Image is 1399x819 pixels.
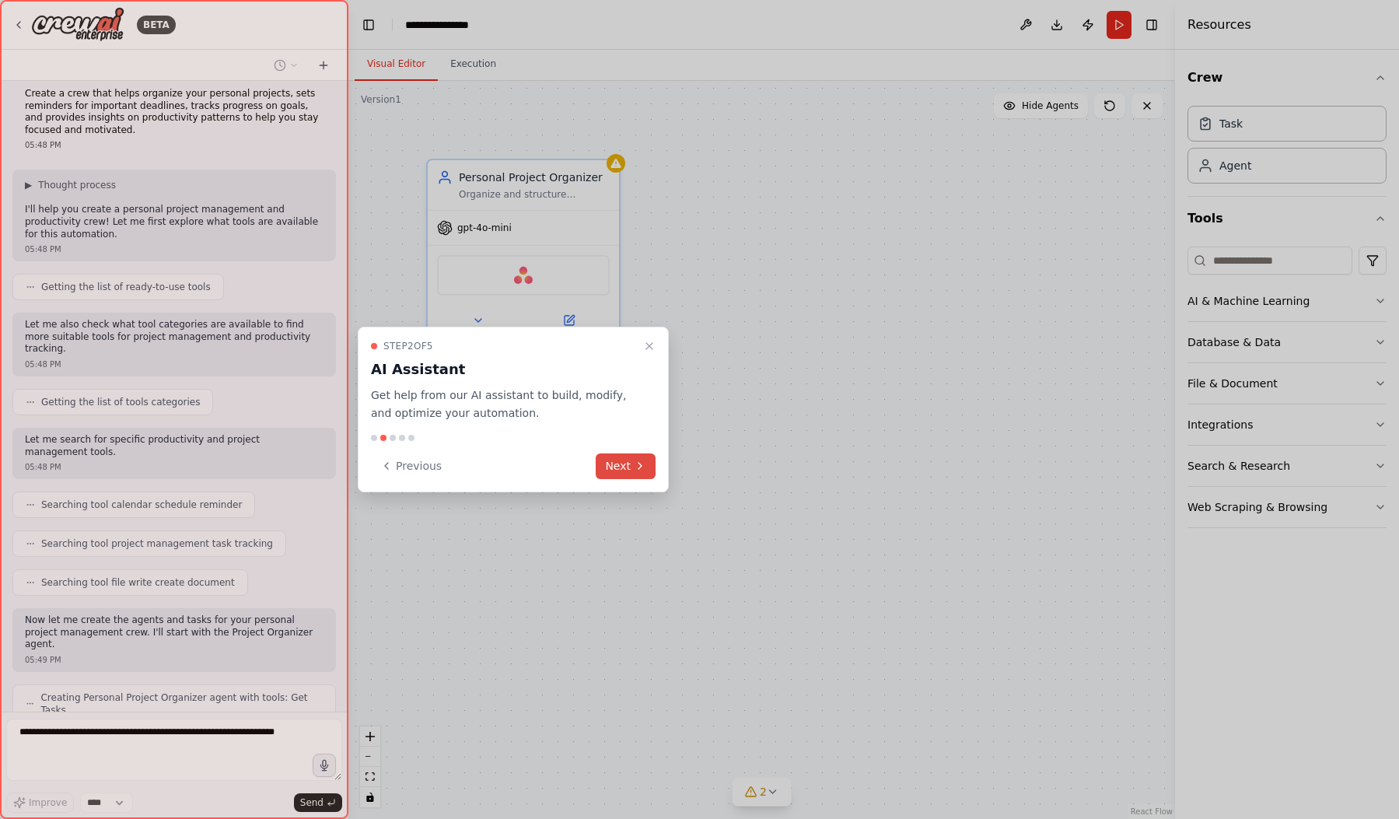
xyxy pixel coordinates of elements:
button: Close walkthrough [640,337,659,355]
span: Step 2 of 5 [383,340,433,352]
h3: AI Assistant [371,359,637,380]
button: Next [596,453,656,479]
p: Get help from our AI assistant to build, modify, and optimize your automation. [371,387,637,422]
button: Hide left sidebar [358,14,379,36]
button: Previous [371,453,451,479]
